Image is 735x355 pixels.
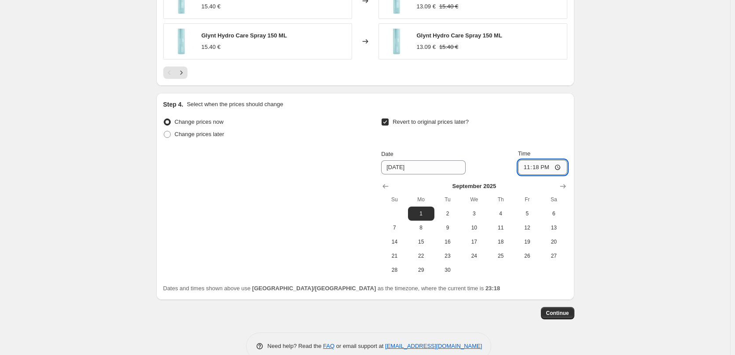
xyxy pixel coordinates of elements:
[202,3,220,10] span: 15.40 €
[518,252,537,259] span: 26
[381,249,408,263] button: Sunday September 21 2025
[168,28,195,55] img: GLYNT-HYDRO-Care-Spray-150-ml_80x.jpg
[385,196,404,203] span: Su
[491,210,510,217] span: 4
[412,224,431,231] span: 8
[434,221,461,235] button: Tuesday September 9 2025
[408,263,434,277] button: Monday September 29 2025
[464,224,484,231] span: 10
[518,210,537,217] span: 5
[514,207,540,221] button: Friday September 5 2025
[544,224,563,231] span: 13
[540,235,567,249] button: Saturday September 20 2025
[487,221,514,235] button: Thursday September 11 2025
[268,343,323,349] span: Need help? Read the
[439,44,458,50] span: 15.40 €
[334,343,385,349] span: or email support at
[163,67,187,79] nav: Pagination
[461,235,487,249] button: Wednesday September 17 2025
[412,196,431,203] span: Mo
[175,67,187,79] button: Next
[514,249,540,263] button: Friday September 26 2025
[381,221,408,235] button: Sunday September 7 2025
[544,196,563,203] span: Sa
[464,196,484,203] span: We
[408,192,434,207] th: Monday
[438,224,457,231] span: 9
[514,235,540,249] button: Friday September 19 2025
[518,160,567,175] input: 12:00
[417,32,502,39] span: Glynt Hydro Care Spray 150 ML
[540,192,567,207] th: Saturday
[518,224,537,231] span: 12
[461,207,487,221] button: Wednesday September 3 2025
[544,252,563,259] span: 27
[163,285,500,292] span: Dates and times shown above use as the timezone, where the current time is
[438,210,457,217] span: 2
[385,252,404,259] span: 21
[544,210,563,217] span: 6
[434,263,461,277] button: Tuesday September 30 2025
[518,196,537,203] span: Fr
[385,266,404,274] span: 28
[491,196,510,203] span: Th
[540,207,567,221] button: Saturday September 6 2025
[381,151,393,157] span: Date
[487,249,514,263] button: Thursday September 25 2025
[464,252,484,259] span: 24
[464,238,484,245] span: 17
[417,3,436,10] span: 13.09 €
[385,224,404,231] span: 7
[202,32,287,39] span: Glynt Hydro Care Spray 150 ML
[544,238,563,245] span: 20
[175,118,224,125] span: Change prices now
[491,238,510,245] span: 18
[557,180,569,192] button: Show next month, October 2025
[487,207,514,221] button: Thursday September 4 2025
[393,118,469,125] span: Revert to original prices later?
[514,221,540,235] button: Friday September 12 2025
[438,238,457,245] span: 16
[540,249,567,263] button: Saturday September 27 2025
[540,221,567,235] button: Saturday September 13 2025
[461,192,487,207] th: Wednesday
[412,238,431,245] span: 15
[491,252,510,259] span: 25
[518,238,537,245] span: 19
[514,192,540,207] th: Friday
[412,266,431,274] span: 29
[385,238,404,245] span: 14
[379,180,392,192] button: Show previous month, August 2025
[187,100,283,109] p: Select when the prices should change
[461,249,487,263] button: Wednesday September 24 2025
[412,210,431,217] span: 1
[381,160,466,174] input: 8/29/2025
[163,100,184,109] h2: Step 4.
[438,196,457,203] span: Tu
[487,235,514,249] button: Thursday September 18 2025
[434,249,461,263] button: Tuesday September 23 2025
[175,131,224,137] span: Change prices later
[408,235,434,249] button: Monday September 15 2025
[385,343,482,349] a: [EMAIL_ADDRESS][DOMAIN_NAME]
[381,192,408,207] th: Sunday
[438,252,457,259] span: 23
[464,210,484,217] span: 3
[202,44,220,50] span: 15.40 €
[408,249,434,263] button: Monday September 22 2025
[487,192,514,207] th: Thursday
[417,44,436,50] span: 13.09 €
[381,263,408,277] button: Sunday September 28 2025
[434,192,461,207] th: Tuesday
[541,307,574,319] button: Continue
[546,310,569,317] span: Continue
[408,207,434,221] button: Monday September 1 2025
[439,3,458,10] span: 15.40 €
[485,285,500,292] b: 23:18
[491,224,510,231] span: 11
[408,221,434,235] button: Monday September 8 2025
[434,207,461,221] button: Tuesday September 2 2025
[381,235,408,249] button: Sunday September 14 2025
[252,285,376,292] b: [GEOGRAPHIC_DATA]/[GEOGRAPHIC_DATA]
[412,252,431,259] span: 22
